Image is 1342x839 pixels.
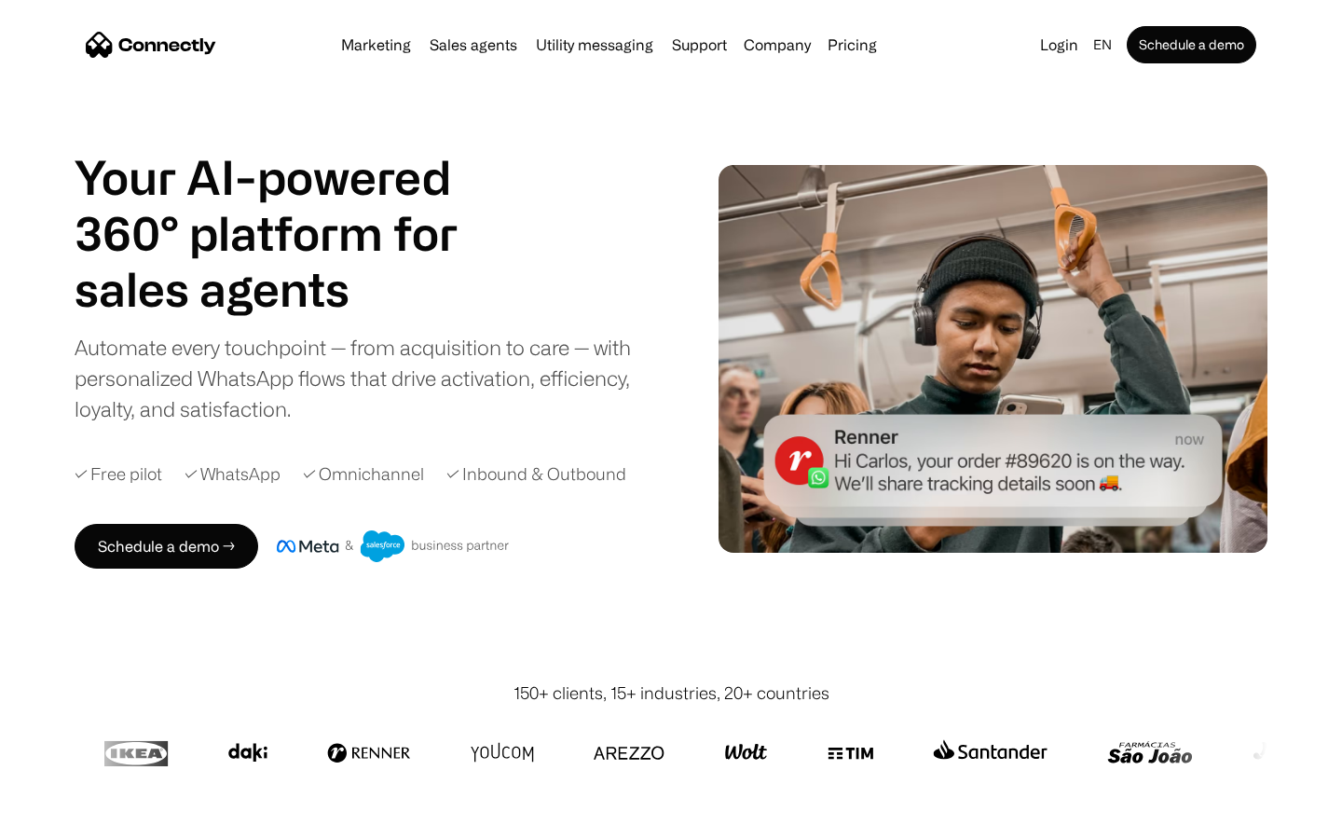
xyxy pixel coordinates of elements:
[744,32,811,58] div: Company
[277,530,510,562] img: Meta and Salesforce business partner badge.
[75,524,258,569] a: Schedule a demo →
[185,461,281,487] div: ✓ WhatsApp
[1093,32,1112,58] div: en
[303,461,424,487] div: ✓ Omnichannel
[75,149,503,261] h1: Your AI-powered 360° platform for
[37,806,112,832] ul: Language list
[1127,26,1256,63] a: Schedule a demo
[1033,32,1086,58] a: Login
[422,37,525,52] a: Sales agents
[19,805,112,832] aside: Language selected: English
[820,37,884,52] a: Pricing
[75,332,662,424] div: Automate every touchpoint — from acquisition to care — with personalized WhatsApp flows that driv...
[528,37,661,52] a: Utility messaging
[75,261,503,317] h1: sales agents
[334,37,418,52] a: Marketing
[446,461,626,487] div: ✓ Inbound & Outbound
[664,37,734,52] a: Support
[75,461,162,487] div: ✓ Free pilot
[514,681,829,706] div: 150+ clients, 15+ industries, 20+ countries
